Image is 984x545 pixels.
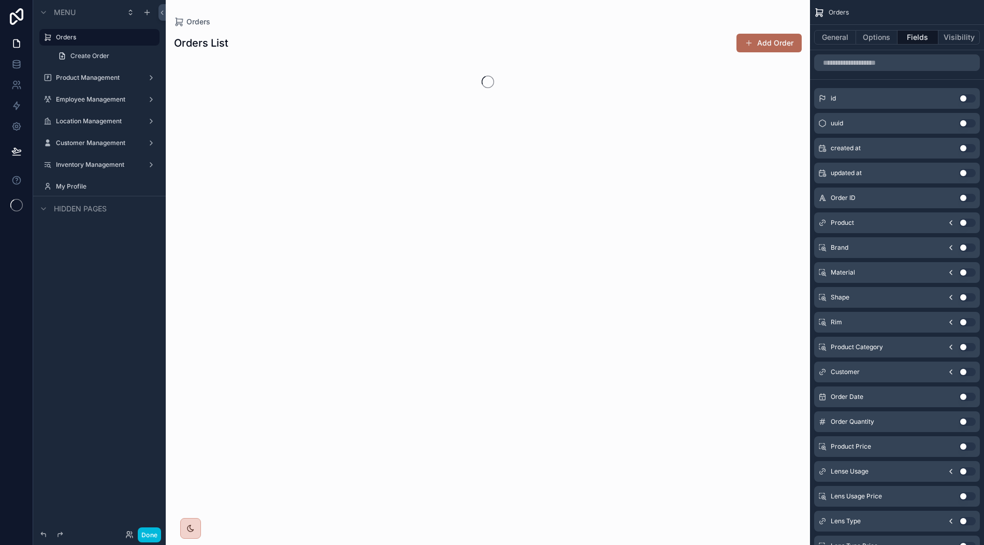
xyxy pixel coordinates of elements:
span: Hidden pages [54,204,107,214]
label: Inventory Management [56,161,139,169]
button: Visibility [938,30,980,45]
span: id [831,94,836,103]
button: Fields [898,30,939,45]
span: updated at [831,169,862,177]
span: created at [831,144,861,152]
span: Customer [831,368,860,376]
span: Rim [831,318,842,326]
span: Order ID [831,194,856,202]
span: Shape [831,293,849,302]
label: Orders [56,33,153,41]
span: Lens Usage Price [831,492,882,500]
span: Product Price [831,442,871,451]
span: Lens Type [831,517,861,525]
span: Material [831,268,855,277]
label: My Profile [56,182,153,191]
span: Brand [831,243,848,252]
span: Product Category [831,343,883,351]
span: Lense Usage [831,467,869,476]
span: Orders [829,8,849,17]
button: General [814,30,856,45]
label: Customer Management [56,139,139,147]
label: Product Management [56,74,139,82]
label: Employee Management [56,95,139,104]
span: Order Quantity [831,418,874,426]
span: Create Order [70,52,109,60]
span: Product [831,219,854,227]
a: Create Order [52,48,160,64]
span: Menu [54,7,76,18]
button: Done [138,527,161,542]
button: Options [856,30,898,45]
span: Order Date [831,393,863,401]
span: uuid [831,119,843,127]
label: Location Management [56,117,139,125]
